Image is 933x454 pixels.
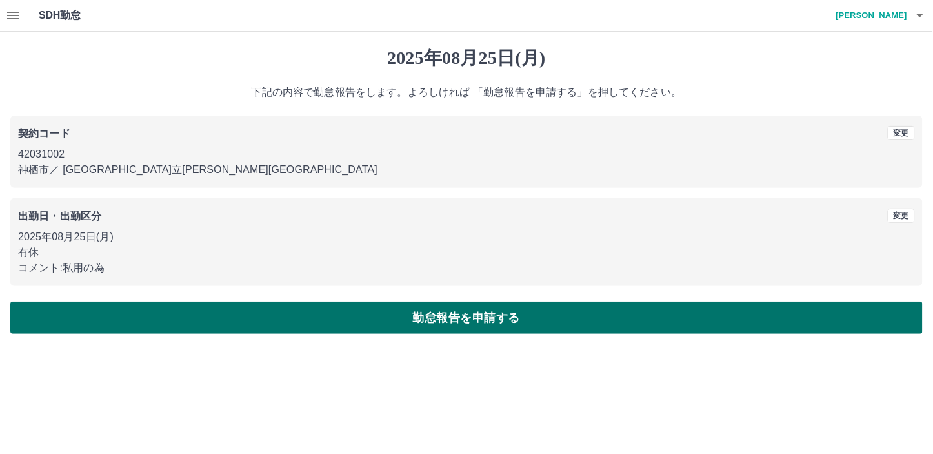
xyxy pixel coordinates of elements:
b: 契約コード [18,128,70,139]
p: コメント: 私用の為 [18,260,915,276]
button: 変更 [888,209,915,223]
h1: 2025年08月25日(月) [10,47,923,69]
p: 42031002 [18,147,915,162]
b: 出勤日・出勤区分 [18,211,101,222]
p: 有休 [18,245,915,260]
button: 変更 [888,126,915,140]
p: 2025年08月25日(月) [18,229,915,245]
p: 下記の内容で勤怠報告をします。よろしければ 「勤怠報告を申請する」を押してください。 [10,85,923,100]
button: 勤怠報告を申請する [10,302,923,334]
p: 神栖市 ／ [GEOGRAPHIC_DATA]立[PERSON_NAME][GEOGRAPHIC_DATA] [18,162,915,178]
